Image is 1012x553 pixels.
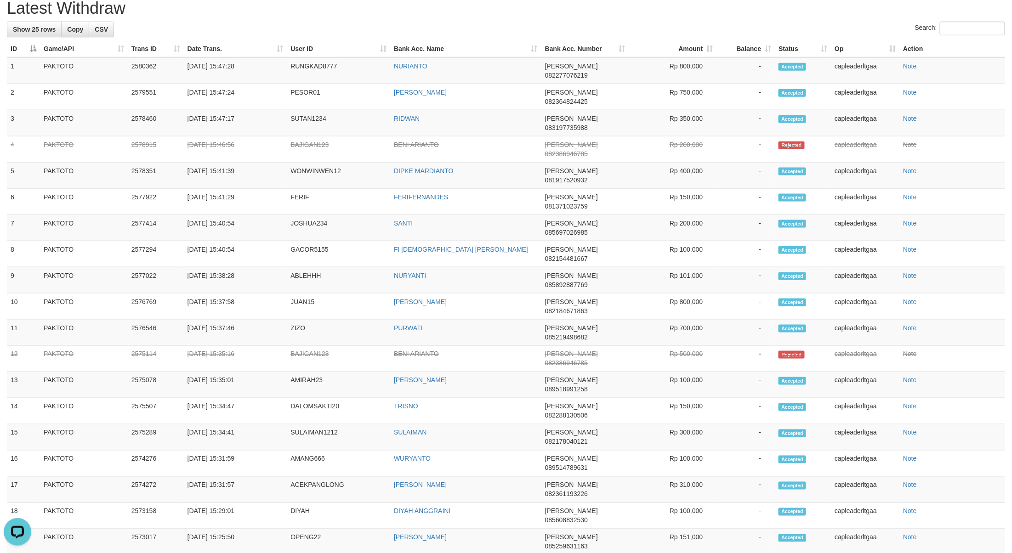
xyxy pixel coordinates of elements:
[61,22,89,37] a: Copy
[545,438,588,446] span: Copy 082178040121 to clipboard
[831,293,899,320] td: capleaderltgaa
[940,22,1005,35] input: Search:
[545,141,598,148] span: [PERSON_NAME]
[40,372,128,398] td: PAKTOTO
[903,534,917,541] a: Note
[629,241,717,267] td: Rp 100,000
[545,98,588,105] span: Copy 082364824425 to clipboard
[7,189,40,215] td: 6
[40,503,128,529] td: PAKTOTO
[779,115,806,123] span: Accepted
[40,293,128,320] td: PAKTOTO
[287,136,390,163] td: BAJIGAN123
[287,293,390,320] td: JUAN15
[7,503,40,529] td: 18
[545,508,598,515] span: [PERSON_NAME]
[394,141,439,148] a: BENI ARIANTO
[40,84,128,110] td: PAKTOTO
[545,193,598,201] span: [PERSON_NAME]
[545,124,588,131] span: Copy 083197735988 to clipboard
[629,110,717,136] td: Rp 350,000
[831,372,899,398] td: capleaderltgaa
[184,503,287,529] td: [DATE] 15:29:01
[128,84,184,110] td: 2579551
[7,57,40,84] td: 1
[184,293,287,320] td: [DATE] 15:37:58
[903,403,917,410] a: Note
[899,40,1005,57] th: Action
[629,477,717,503] td: Rp 310,000
[779,272,806,280] span: Accepted
[40,110,128,136] td: PAKTOTO
[287,241,390,267] td: GACOR5155
[40,241,128,267] td: PAKTOTO
[545,255,588,262] span: Copy 082154481667 to clipboard
[903,115,917,122] a: Note
[128,293,184,320] td: 2576769
[903,377,917,384] a: Note
[287,163,390,189] td: WONWINWEN12
[287,398,390,424] td: DALOMSAKTI20
[394,534,447,541] a: [PERSON_NAME]
[903,298,917,305] a: Note
[287,189,390,215] td: FERIF
[13,26,56,33] span: Show 25 rows
[717,346,775,372] td: -
[717,136,775,163] td: -
[779,456,806,463] span: Accepted
[831,40,899,57] th: Op: activate to sort column ascending
[717,477,775,503] td: -
[831,346,899,372] td: capleaderltgaa
[903,89,917,96] a: Note
[40,451,128,477] td: PAKTOTO
[629,163,717,189] td: Rp 400,000
[7,267,40,293] td: 9
[89,22,114,37] a: CSV
[779,429,806,437] span: Accepted
[128,241,184,267] td: 2577294
[629,84,717,110] td: Rp 750,000
[7,477,40,503] td: 17
[831,267,899,293] td: capleaderltgaa
[390,40,541,57] th: Bank Acc. Name: activate to sort column ascending
[903,481,917,489] a: Note
[717,320,775,346] td: -
[287,320,390,346] td: ZIZO
[545,350,598,358] span: [PERSON_NAME]
[394,272,426,279] a: NURYANTI
[184,424,287,451] td: [DATE] 15:34:41
[831,320,899,346] td: capleaderltgaa
[545,272,598,279] span: [PERSON_NAME]
[184,320,287,346] td: [DATE] 15:37:46
[287,346,390,372] td: BAJIGAN123
[184,372,287,398] td: [DATE] 15:35:01
[629,57,717,84] td: Rp 800,000
[629,320,717,346] td: Rp 700,000
[4,4,31,31] button: Open LiveChat chat widget
[184,57,287,84] td: [DATE] 15:47:28
[629,136,717,163] td: Rp 200,000
[779,351,804,359] span: Rejected
[128,503,184,529] td: 2573158
[903,272,917,279] a: Note
[903,455,917,463] a: Note
[7,163,40,189] td: 5
[717,57,775,84] td: -
[903,167,917,175] a: Note
[903,350,917,358] a: Note
[545,412,588,419] span: Copy 082288130506 to clipboard
[7,293,40,320] td: 10
[40,189,128,215] td: PAKTOTO
[717,110,775,136] td: -
[545,62,598,70] span: [PERSON_NAME]
[7,451,40,477] td: 16
[128,346,184,372] td: 2575114
[40,267,128,293] td: PAKTOTO
[545,429,598,436] span: [PERSON_NAME]
[184,346,287,372] td: [DATE] 15:35:16
[831,110,899,136] td: capleaderltgaa
[545,307,588,315] span: Copy 082184671863 to clipboard
[717,372,775,398] td: -
[40,215,128,241] td: PAKTOTO
[287,40,390,57] th: User ID: activate to sort column ascending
